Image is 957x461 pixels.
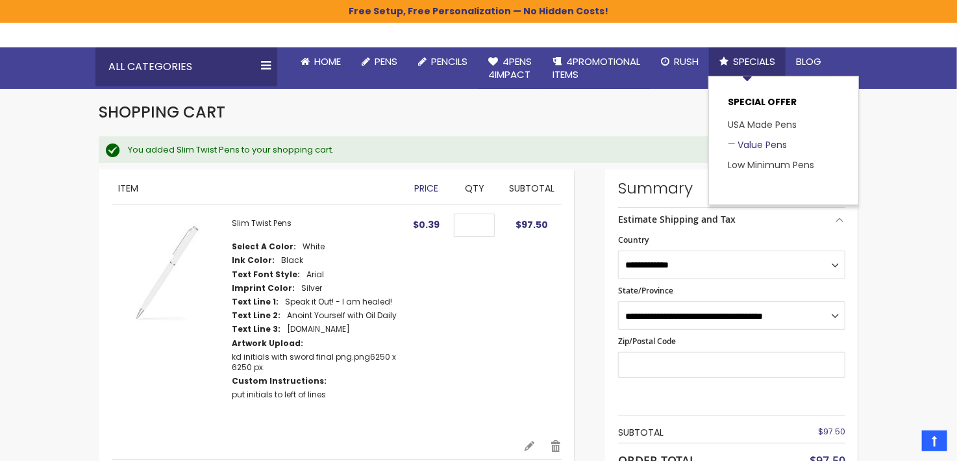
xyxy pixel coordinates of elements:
dd: Silver [301,283,322,293]
dt: Ink Color [232,255,275,266]
span: Home [314,55,341,68]
a: Low Minimum Pens [728,158,815,171]
dt: Artwork Upload [232,338,303,349]
a: kd initials with sword final png.png [232,351,370,362]
span: $97.50 [516,218,548,231]
dd: [DOMAIN_NAME] [287,324,350,334]
th: Subtotal [618,423,777,443]
span: Pens [375,55,397,68]
dd: Anoint Yourself with Oil Daily [287,310,397,321]
span: Price [414,182,438,195]
dd: Black [281,255,303,266]
span: Qty [465,182,484,195]
dd: Speak it Out! - I am healed! [285,297,392,307]
dt: Text Line 3 [232,324,280,334]
span: 4Pens 4impact [488,55,532,81]
dt: Select A Color [232,242,296,252]
a: Slim Twist Pens [232,218,292,229]
a: Top [922,430,947,451]
p: SPECIAL OFFER [728,96,839,115]
dd: 6250 x 6250 px. [232,352,401,373]
dt: Imprint Color [232,283,295,293]
a: Home [290,47,351,76]
strong: Estimate Shipping and Tax [618,213,736,225]
dt: Text Line 1 [232,297,279,307]
a: USA Made Pens [728,118,797,131]
span: $97.50 [818,426,845,437]
a: Specials [709,47,786,76]
div: All Categories [95,47,277,86]
span: Subtotal [509,182,554,195]
a: Pencils [408,47,478,76]
a: Value Pens [728,138,788,151]
a: Slim Twist-White [112,218,232,426]
dd: put initials to left of lines [232,390,326,400]
span: Shopping Cart [99,101,225,123]
span: State/Province [618,285,673,296]
a: 4Pens4impact [478,47,542,90]
a: 4PROMOTIONALITEMS [542,47,651,90]
span: 4PROMOTIONAL ITEMS [553,55,640,81]
span: Item [118,182,138,195]
span: Pencils [431,55,467,68]
div: You added Slim Twist Pens to your shopping cart. [128,144,845,156]
dd: White [303,242,325,252]
a: Pens [351,47,408,76]
img: Slim Twist-White [112,218,219,325]
span: Country [618,234,649,245]
span: Specials [733,55,775,68]
span: Blog [796,55,821,68]
a: Blog [786,47,832,76]
dd: Arial [306,269,324,280]
span: $0.39 [413,218,440,231]
dt: Custom Instructions [232,376,327,386]
dt: Text Font Style [232,269,300,280]
a: Rush [651,47,709,76]
span: Zip/Postal Code [618,336,676,347]
span: Rush [674,55,699,68]
strong: Summary [618,178,845,199]
dt: Text Line 2 [232,310,280,321]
